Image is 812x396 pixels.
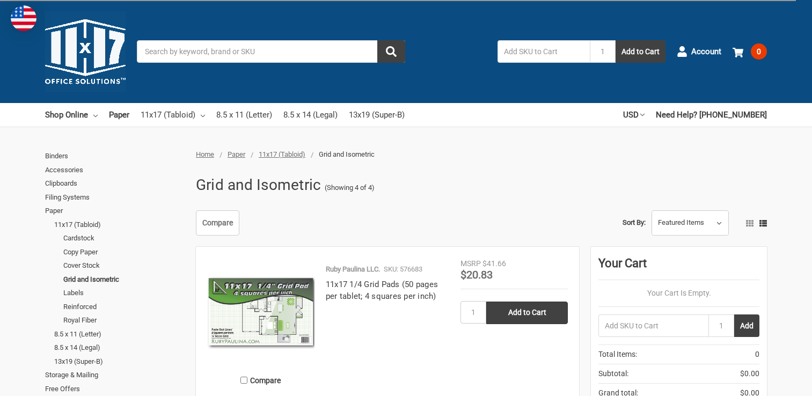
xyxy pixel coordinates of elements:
[54,355,184,369] a: 13x19 (Super-B)
[319,150,375,158] span: Grid and Isometric
[616,40,665,63] button: Add to Cart
[109,103,129,127] a: Paper
[755,349,759,360] span: 0
[63,245,184,259] a: Copy Paper
[196,150,214,158] a: Home
[751,43,767,60] span: 0
[63,286,184,300] a: Labels
[63,300,184,314] a: Reinforced
[723,367,812,396] iframe: Google Customer Reviews
[460,258,481,269] div: MSRP
[325,182,375,193] span: (Showing 4 of 4)
[45,177,184,190] a: Clipboards
[384,264,422,275] p: SKU: 576683
[598,254,759,280] div: Your Cart
[141,103,205,127] a: 11x17 (Tabloid)
[349,103,405,127] a: 13x19 (Super-B)
[45,204,184,218] a: Paper
[623,215,646,231] label: Sort By:
[677,38,721,65] a: Account
[460,268,493,281] span: $20.83
[63,231,184,245] a: Cardstock
[63,273,184,287] a: Grid and Isometric
[63,259,184,273] a: Cover Stock
[216,103,272,127] a: 8.5 x 11 (Letter)
[259,150,305,158] a: 11x17 (Tabloid)
[598,368,628,379] span: Subtotal:
[207,371,314,389] label: Compare
[482,259,506,268] span: $41.66
[598,314,708,337] input: Add SKU to Cart
[45,368,184,382] a: Storage & Mailing
[691,46,721,58] span: Account
[45,163,184,177] a: Accessories
[207,258,314,365] img: 11x17 1/4 Grid Pads (50 pages per tablet; 4 squares per inch)
[45,11,126,92] img: 11x17.com
[283,103,338,127] a: 8.5 x 14 (Legal)
[196,171,321,199] h1: Grid and Isometric
[486,302,568,324] input: Add to Cart
[45,149,184,163] a: Binders
[196,210,239,236] a: Compare
[11,5,36,31] img: duty and tax information for United States
[228,150,245,158] a: Paper
[498,40,590,63] input: Add SKU to Cart
[45,382,184,396] a: Free Offers
[734,314,759,337] button: Add
[54,327,184,341] a: 8.5 x 11 (Letter)
[54,218,184,232] a: 11x17 (Tabloid)
[733,38,767,65] a: 0
[54,341,184,355] a: 8.5 x 14 (Legal)
[598,288,759,299] p: Your Cart Is Empty.
[63,313,184,327] a: Royal Fiber
[45,190,184,204] a: Filing Systems
[598,349,637,360] span: Total Items:
[656,103,767,127] a: Need Help? [PHONE_NUMBER]
[240,377,247,384] input: Compare
[137,40,405,63] input: Search by keyword, brand or SKU
[326,264,380,275] p: Ruby Paulina LLC.
[326,280,438,302] a: 11x17 1/4 Grid Pads (50 pages per tablet; 4 squares per inch)
[45,103,98,127] a: Shop Online
[623,103,645,127] a: USD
